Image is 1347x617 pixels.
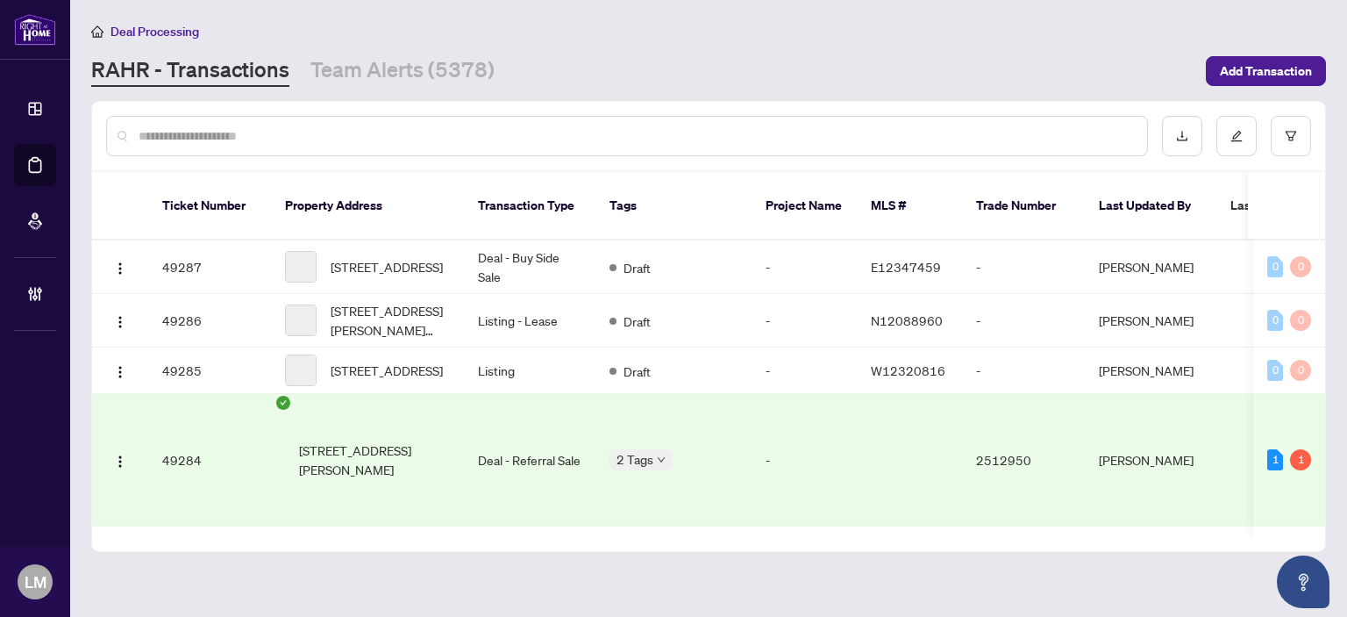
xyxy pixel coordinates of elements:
[1290,310,1311,331] div: 0
[310,55,495,87] a: Team Alerts (5378)
[148,240,271,294] td: 49287
[1267,360,1283,381] div: 0
[657,456,666,464] span: down
[624,258,651,277] span: Draft
[1162,116,1202,156] button: download
[148,348,271,394] td: 49285
[624,362,651,381] span: Draft
[1267,449,1283,470] div: 1
[1290,449,1311,470] div: 1
[331,301,450,340] span: [STREET_ADDRESS][PERSON_NAME][PERSON_NAME]
[1271,116,1311,156] button: filter
[871,259,941,275] span: E12347459
[752,172,857,240] th: Project Name
[148,294,271,348] td: 49286
[1085,172,1216,240] th: Last Updated By
[331,361,443,380] span: [STREET_ADDRESS]
[331,257,443,276] span: [STREET_ADDRESS]
[962,294,1085,348] td: -
[1085,240,1246,294] td: [PERSON_NAME]
[1176,130,1188,142] span: download
[110,24,199,39] span: Deal Processing
[962,240,1085,294] td: -
[962,172,1085,240] th: Trade Number
[595,172,752,240] th: Tags
[1220,57,1312,85] span: Add Transaction
[25,570,46,594] span: LM
[464,394,595,527] td: Deal - Referral Sale
[1230,196,1337,215] span: Last Modified Date
[1290,256,1311,277] div: 0
[1267,256,1283,277] div: 0
[148,394,271,527] td: 49284
[113,262,127,276] img: Logo
[106,446,134,474] button: Logo
[106,306,134,334] button: Logo
[14,13,56,46] img: logo
[1085,348,1246,394] td: [PERSON_NAME]
[1206,56,1326,86] button: Add Transaction
[106,356,134,384] button: Logo
[113,365,127,379] img: Logo
[148,172,271,240] th: Ticket Number
[1277,556,1329,608] button: Open asap
[464,294,595,348] td: Listing - Lease
[1085,294,1246,348] td: [PERSON_NAME]
[752,240,857,294] td: -
[106,253,134,281] button: Logo
[276,396,290,410] span: check-circle
[299,441,450,479] span: [STREET_ADDRESS][PERSON_NAME]
[1085,394,1246,527] td: [PERSON_NAME]
[752,294,857,348] td: -
[871,362,945,378] span: W12320816
[624,312,651,331] span: Draft
[91,55,289,87] a: RAHR - Transactions
[962,348,1085,394] td: -
[752,394,857,527] td: -
[616,449,653,470] span: 2 Tags
[464,172,595,240] th: Transaction Type
[857,172,962,240] th: MLS #
[871,312,943,328] span: N12088960
[1230,130,1243,142] span: edit
[271,172,464,240] th: Property Address
[1285,130,1297,142] span: filter
[464,240,595,294] td: Deal - Buy Side Sale
[1267,310,1283,331] div: 0
[113,315,127,329] img: Logo
[91,25,103,38] span: home
[962,394,1085,527] td: 2512950
[752,348,857,394] td: -
[464,348,595,394] td: Listing
[1216,116,1257,156] button: edit
[113,455,127,469] img: Logo
[1290,360,1311,381] div: 0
